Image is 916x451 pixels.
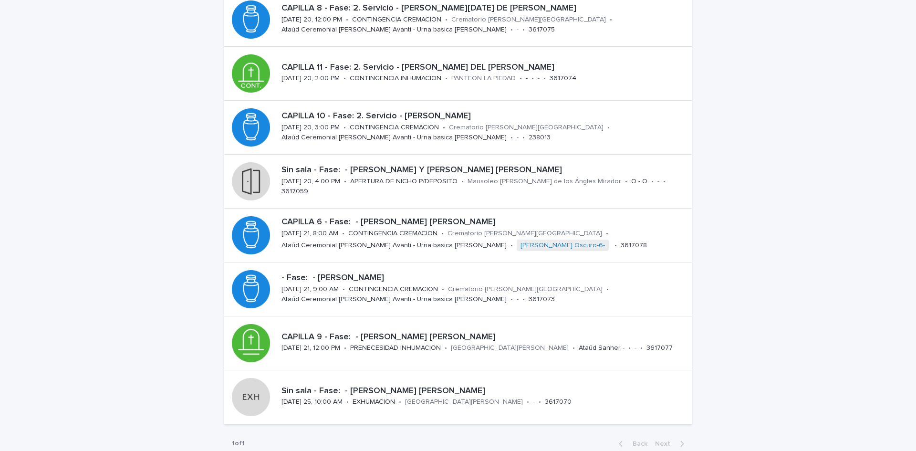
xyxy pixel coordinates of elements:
[281,332,688,343] p: CAPILLA 9 - Fase: - [PERSON_NAME] [PERSON_NAME]
[448,230,602,238] p: Crematorio [PERSON_NAME][GEOGRAPHIC_DATA]
[442,285,444,294] p: •
[342,230,344,238] p: •
[281,241,507,250] p: Ataúd Ceremonial [PERSON_NAME] Avanti - Urna basica [PERSON_NAME]
[352,16,441,24] p: CONTINGENCIA CREMACION
[539,398,541,406] p: •
[445,344,447,352] p: •
[445,74,448,83] p: •
[529,134,551,142] p: 238013
[651,178,654,186] p: •
[550,74,576,83] p: 3617074
[281,16,342,24] p: [DATE] 20, 12:00 PM
[627,441,647,447] span: Back
[349,285,438,294] p: CONTINGENCIA CREMACION
[343,285,345,294] p: •
[621,241,647,250] p: 3617078
[610,16,612,24] p: •
[281,74,340,83] p: [DATE] 20, 2:00 PM
[343,74,346,83] p: •
[281,344,340,352] p: [DATE] 21, 12:00 PM
[510,295,513,304] p: •
[510,241,513,250] p: •
[517,295,519,304] p: -
[520,74,522,83] p: •
[281,3,688,14] p: CAPILLA 8 - Fase: 2. Servicio - [PERSON_NAME][DATE] DE [PERSON_NAME]
[614,241,617,250] p: •
[343,124,346,132] p: •
[538,74,540,83] p: -
[350,178,458,186] p: APERTURA DE NICHO P/DEPOSITO
[640,344,643,352] p: •
[606,230,608,238] p: •
[281,63,688,73] p: CAPILLA 11 - Fase: 2. Servicio - [PERSON_NAME] DEL [PERSON_NAME]
[445,16,448,24] p: •
[344,178,346,186] p: •
[224,316,692,370] a: CAPILLA 9 - Fase: - [PERSON_NAME] [PERSON_NAME][DATE] 21, 12:00 PM•PRENECESIDAD INHUMACION•[GEOGR...
[224,370,692,424] a: Sin sala - Fase: - [PERSON_NAME] [PERSON_NAME][DATE] 25, 10:00 AM•EXHUMACION•[GEOGRAPHIC_DATA][PE...
[399,398,401,406] p: •
[281,230,338,238] p: [DATE] 21, 8:00 AM
[663,178,666,186] p: •
[281,111,688,122] p: CAPILLA 10 - Fase: 2. Servicio - [PERSON_NAME]
[281,386,688,397] p: Sin sala - Fase: - [PERSON_NAME] [PERSON_NAME]
[635,344,636,352] p: -
[350,124,439,132] p: CONTINGENCIA CREMACION
[522,26,525,34] p: •
[346,16,348,24] p: •
[224,262,692,316] a: - Fase: - [PERSON_NAME][DATE] 21, 9:00 AM•CONTINGENCIA CREMACION•Crematorio [PERSON_NAME][GEOGRAP...
[543,74,546,83] p: •
[224,209,692,262] a: CAPILLA 6 - Fase: - [PERSON_NAME] [PERSON_NAME][DATE] 21, 8:00 AM•CONTINGENCIA CREMACION•Cremator...
[526,74,528,83] p: -
[579,344,625,352] p: Ataúd Sanher -
[405,398,523,406] p: [GEOGRAPHIC_DATA][PERSON_NAME]
[657,178,659,186] p: -
[281,398,343,406] p: [DATE] 25, 10:00 AM
[281,178,340,186] p: [DATE] 20, 4:00 PM
[451,16,606,24] p: Crematorio [PERSON_NAME][GEOGRAPHIC_DATA]
[607,124,610,132] p: •
[520,241,605,250] a: [PERSON_NAME] Oscuro-6-
[606,285,609,294] p: •
[441,230,444,238] p: •
[529,295,555,304] p: 3617073
[451,74,516,83] p: PANTEON LA PIEDAD
[348,230,437,238] p: CONTINGENCIA CREMACION
[224,155,692,209] a: Sin sala - Fase: - [PERSON_NAME] Y [PERSON_NAME] [PERSON_NAME][DATE] 20, 4:00 PM•APERTURA DE NICH...
[510,26,513,34] p: •
[517,26,519,34] p: -
[346,398,349,406] p: •
[531,74,534,83] p: •
[281,273,688,283] p: - Fase: - [PERSON_NAME]
[522,134,525,142] p: •
[533,398,535,406] p: -
[461,178,464,186] p: •
[631,178,647,186] p: O - O
[281,295,507,304] p: Ataúd Ceremonial [PERSON_NAME] Avanti - Urna basica [PERSON_NAME]
[350,74,441,83] p: CONTINGENCIA INHUMACION
[510,134,513,142] p: •
[572,344,575,352] p: •
[628,344,631,352] p: •
[281,124,340,132] p: [DATE] 20, 3:00 PM
[448,285,603,294] p: Crematorio [PERSON_NAME][GEOGRAPHIC_DATA]
[527,398,529,406] p: •
[625,178,627,186] p: •
[281,134,507,142] p: Ataúd Ceremonial [PERSON_NAME] Avanti - Urna basica [PERSON_NAME]
[281,285,339,294] p: [DATE] 21, 9:00 AM
[224,101,692,155] a: CAPILLA 10 - Fase: 2. Servicio - [PERSON_NAME][DATE] 20, 3:00 PM•CONTINGENCIA CREMACION•Crematori...
[468,178,621,186] p: Mausoleo [PERSON_NAME] de los Ángles Mirador
[281,217,688,228] p: CAPILLA 6 - Fase: - [PERSON_NAME] [PERSON_NAME]
[522,295,525,304] p: •
[451,344,569,352] p: [GEOGRAPHIC_DATA][PERSON_NAME]
[449,124,604,132] p: Crematorio [PERSON_NAME][GEOGRAPHIC_DATA]
[224,47,692,101] a: CAPILLA 11 - Fase: 2. Servicio - [PERSON_NAME] DEL [PERSON_NAME][DATE] 20, 2:00 PM•CONTINGENCIA I...
[646,344,673,352] p: 3617077
[281,165,688,176] p: Sin sala - Fase: - [PERSON_NAME] Y [PERSON_NAME] [PERSON_NAME]
[443,124,445,132] p: •
[281,188,308,196] p: 3617059
[655,441,676,447] span: Next
[545,398,572,406] p: 3617070
[350,344,441,352] p: PRENECESIDAD INHUMACION
[611,440,651,448] button: Back
[353,398,395,406] p: EXHUMACION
